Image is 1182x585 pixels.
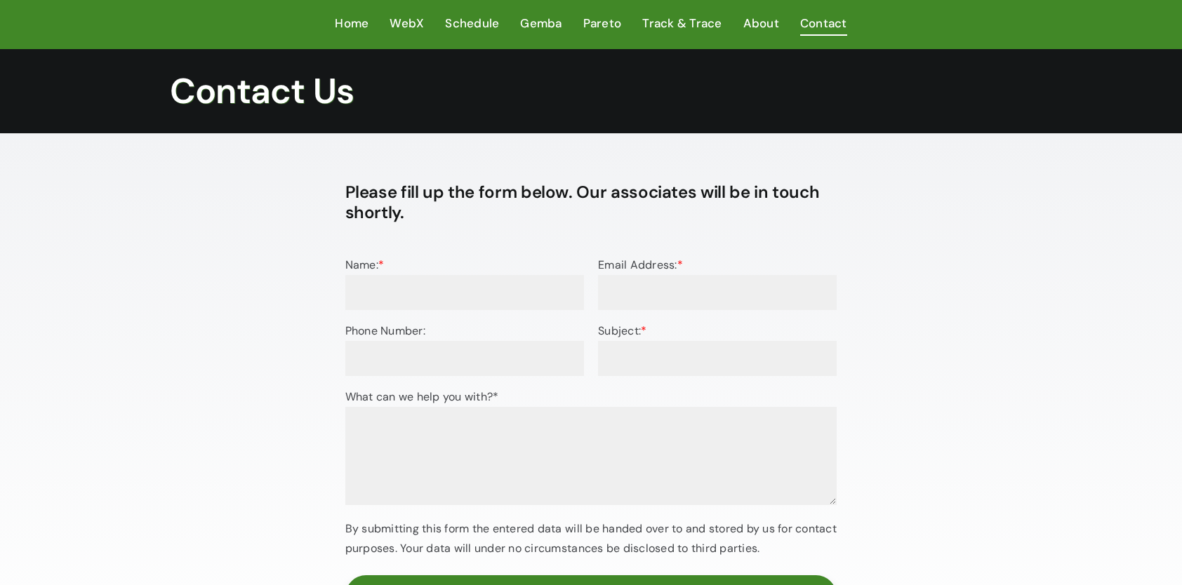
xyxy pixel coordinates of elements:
[345,389,837,462] label: What can we help you with?*
[335,13,368,34] span: Home
[390,13,424,35] a: WebX
[345,275,584,310] input: Name:*
[520,13,562,35] a: Gemba
[335,13,368,35] a: Home
[642,13,722,35] a: Track & Trace
[345,519,837,558] p: By submitting this form the entered data will be handed over to and stored by us for contact purp...
[598,257,837,299] label: Email Address:
[445,13,499,34] span: Schedule
[583,13,622,34] span: Pareto
[345,257,584,299] label: Name:
[800,13,847,34] span: Contact
[583,13,622,35] a: Pareto
[445,13,499,35] a: Schedule
[520,13,562,34] span: Gemba
[390,13,424,34] span: WebX
[345,341,584,376] input: Phone Number:
[345,323,584,365] label: Phone Number:
[642,13,722,34] span: Track & Trace
[345,407,837,505] textarea: What can we help you with?*
[598,275,837,310] input: Email Address:*
[743,13,779,35] a: About
[170,70,1012,112] h1: Contact Us
[800,13,847,35] a: Contact
[345,182,837,223] h3: Please fill up the form below. Our associates will be in touch shortly.
[598,341,837,376] input: Subject:*
[743,13,779,34] span: About
[598,323,837,365] label: Subject:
